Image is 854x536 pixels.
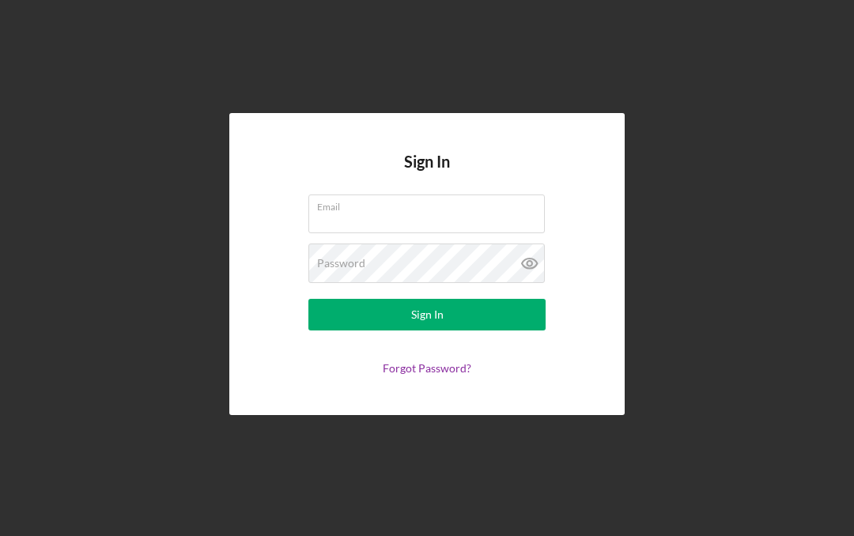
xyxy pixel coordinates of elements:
[383,361,471,375] a: Forgot Password?
[404,153,450,194] h4: Sign In
[411,299,444,330] div: Sign In
[308,299,546,330] button: Sign In
[317,195,545,213] label: Email
[317,257,365,270] label: Password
